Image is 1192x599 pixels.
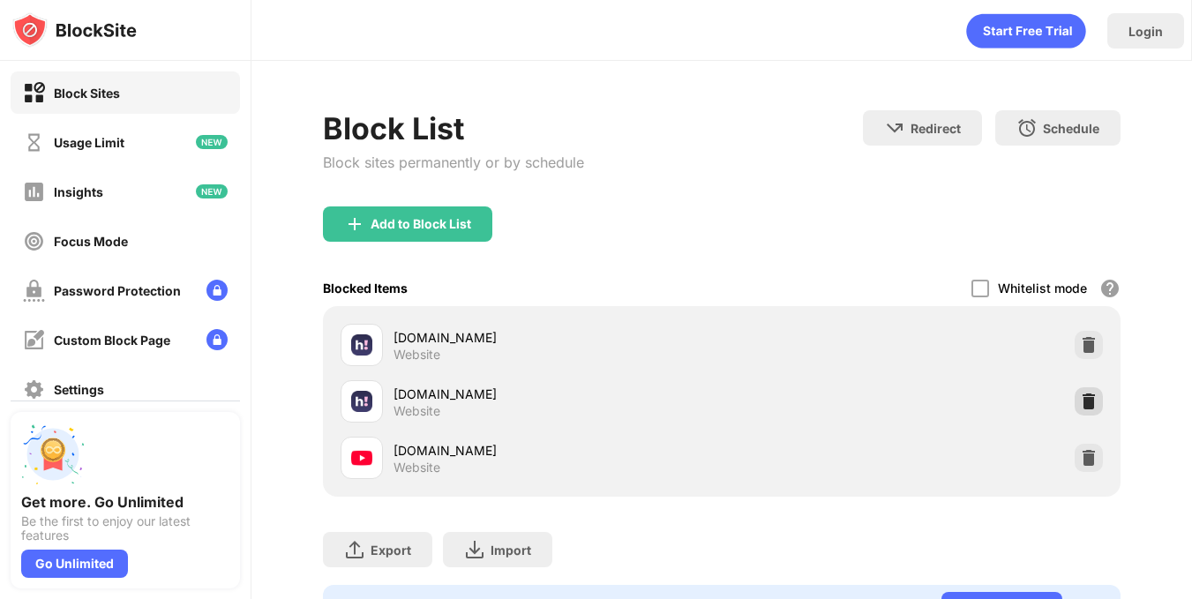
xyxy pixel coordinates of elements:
[351,447,372,468] img: favicons
[23,329,45,351] img: customize-block-page-off.svg
[966,13,1086,49] div: animation
[911,121,961,136] div: Redirect
[371,217,471,231] div: Add to Block List
[206,280,228,301] img: lock-menu.svg
[394,460,440,475] div: Website
[12,12,137,48] img: logo-blocksite.svg
[54,382,104,397] div: Settings
[371,543,411,558] div: Export
[323,153,584,171] div: Block sites permanently or by schedule
[23,230,45,252] img: focus-off.svg
[21,493,229,511] div: Get more. Go Unlimited
[54,333,170,348] div: Custom Block Page
[23,82,45,104] img: block-on.svg
[23,131,45,153] img: time-usage-off.svg
[206,329,228,350] img: lock-menu.svg
[323,110,584,146] div: Block List
[21,550,128,578] div: Go Unlimited
[23,378,45,401] img: settings-off.svg
[54,283,181,298] div: Password Protection
[323,281,408,296] div: Blocked Items
[394,441,722,460] div: [DOMAIN_NAME]
[1043,121,1099,136] div: Schedule
[351,334,372,356] img: favicons
[54,234,128,249] div: Focus Mode
[394,328,722,347] div: [DOMAIN_NAME]
[196,184,228,198] img: new-icon.svg
[54,86,120,101] div: Block Sites
[54,135,124,150] div: Usage Limit
[23,280,45,302] img: password-protection-off.svg
[196,135,228,149] img: new-icon.svg
[23,181,45,203] img: insights-off.svg
[998,281,1087,296] div: Whitelist mode
[54,184,103,199] div: Insights
[21,514,229,543] div: Be the first to enjoy our latest features
[394,403,440,419] div: Website
[491,543,531,558] div: Import
[21,423,85,486] img: push-unlimited.svg
[351,391,372,412] img: favicons
[394,347,440,363] div: Website
[394,385,722,403] div: [DOMAIN_NAME]
[1128,24,1163,39] div: Login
